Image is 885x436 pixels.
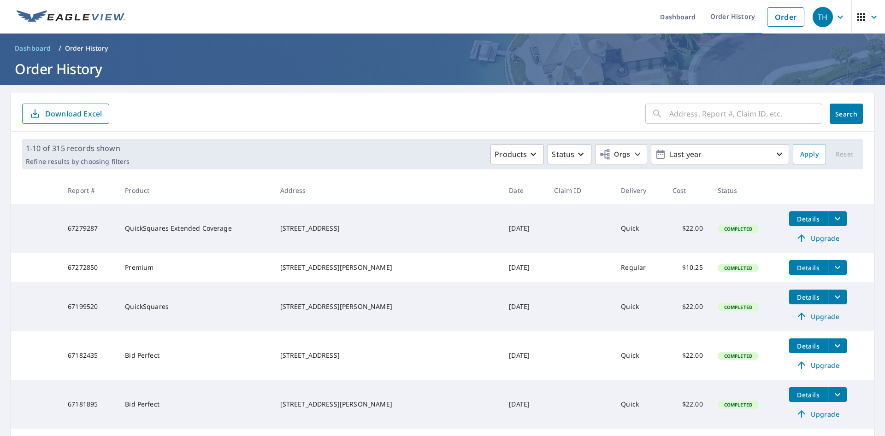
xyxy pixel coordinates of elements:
[830,104,863,124] button: Search
[60,204,118,253] td: 67279287
[669,101,822,127] input: Address, Report #, Claim ID, etc.
[60,380,118,429] td: 67181895
[118,253,272,282] td: Premium
[795,390,822,399] span: Details
[22,104,109,124] button: Download Excel
[767,7,804,27] a: Order
[501,253,547,282] td: [DATE]
[26,157,130,166] p: Refine results by choosing filters
[60,331,118,380] td: 67182435
[15,44,51,53] span: Dashboard
[595,144,647,164] button: Orgs
[501,380,547,429] td: [DATE]
[813,7,833,27] div: TH
[11,59,874,78] h1: Order History
[65,44,108,53] p: Order History
[789,260,828,275] button: detailsBtn-67272850
[665,177,710,204] th: Cost
[666,146,774,163] p: Last year
[795,263,822,272] span: Details
[789,387,828,402] button: detailsBtn-67181895
[599,149,630,160] span: Orgs
[60,282,118,331] td: 67199520
[665,282,710,331] td: $22.00
[793,144,826,164] button: Apply
[548,144,591,164] button: Status
[59,43,61,54] li: /
[795,342,822,350] span: Details
[795,233,841,244] span: Upgrade
[789,290,828,304] button: detailsBtn-67199520
[795,408,841,419] span: Upgrade
[273,177,502,204] th: Address
[490,144,544,164] button: Products
[710,177,782,204] th: Status
[719,304,758,310] span: Completed
[280,351,495,360] div: [STREET_ADDRESS]
[60,253,118,282] td: 67272850
[495,149,527,160] p: Products
[789,231,847,245] a: Upgrade
[280,224,495,233] div: [STREET_ADDRESS]
[795,293,822,302] span: Details
[828,290,847,304] button: filesDropdownBtn-67199520
[118,204,272,253] td: QuickSquares Extended Coverage
[501,177,547,204] th: Date
[614,204,665,253] td: Quick
[719,265,758,271] span: Completed
[665,331,710,380] td: $22.00
[280,263,495,272] div: [STREET_ADDRESS][PERSON_NAME]
[60,177,118,204] th: Report #
[789,358,847,372] a: Upgrade
[45,109,102,119] p: Download Excel
[651,144,789,164] button: Last year
[11,41,55,56] a: Dashboard
[280,302,495,311] div: [STREET_ADDRESS][PERSON_NAME]
[800,149,819,160] span: Apply
[547,177,614,204] th: Claim ID
[11,41,874,56] nav: breadcrumb
[26,143,130,154] p: 1-10 of 315 records shown
[552,149,574,160] p: Status
[828,211,847,226] button: filesDropdownBtn-67279287
[837,110,855,118] span: Search
[501,204,547,253] td: [DATE]
[719,226,758,232] span: Completed
[828,387,847,402] button: filesDropdownBtn-67181895
[118,282,272,331] td: QuickSquares
[17,10,125,24] img: EV Logo
[795,215,822,223] span: Details
[795,360,841,371] span: Upgrade
[789,338,828,353] button: detailsBtn-67182435
[614,177,665,204] th: Delivery
[501,331,547,380] td: [DATE]
[118,380,272,429] td: Bid Perfect
[118,331,272,380] td: Bid Perfect
[614,331,665,380] td: Quick
[118,177,272,204] th: Product
[828,338,847,353] button: filesDropdownBtn-67182435
[795,311,841,322] span: Upgrade
[665,204,710,253] td: $22.00
[719,401,758,408] span: Completed
[614,380,665,429] td: Quick
[828,260,847,275] button: filesDropdownBtn-67272850
[665,380,710,429] td: $22.00
[789,407,847,421] a: Upgrade
[789,211,828,226] button: detailsBtn-67279287
[501,282,547,331] td: [DATE]
[280,400,495,409] div: [STREET_ADDRESS][PERSON_NAME]
[665,253,710,282] td: $10.25
[614,253,665,282] td: Regular
[719,353,758,359] span: Completed
[789,309,847,324] a: Upgrade
[614,282,665,331] td: Quick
